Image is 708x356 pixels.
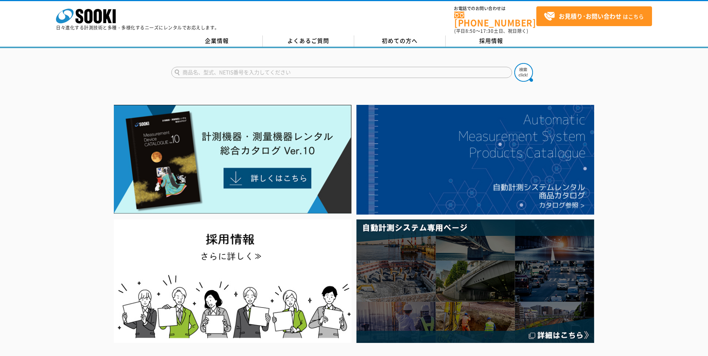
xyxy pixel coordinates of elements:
p: 日々進化する計測技術と多種・多様化するニーズにレンタルでお応えします。 [56,25,219,30]
img: SOOKI recruit [114,219,352,343]
span: お電話でのお問い合わせは [454,6,536,11]
span: はこちら [544,11,644,22]
span: 17:30 [480,28,494,34]
a: 初めての方へ [354,35,446,47]
strong: お見積り･お問い合わせ [559,12,621,21]
span: 8:50 [465,28,476,34]
a: よくあるご質問 [263,35,354,47]
img: 自動計測システムカタログ [356,105,594,215]
img: btn_search.png [514,63,533,82]
span: (平日 ～ 土日、祝日除く) [454,28,528,34]
a: 採用情報 [446,35,537,47]
span: 初めての方へ [382,37,418,45]
img: Catalog Ver10 [114,105,352,214]
input: 商品名、型式、NETIS番号を入力してください [171,67,512,78]
img: 自動計測システム専用ページ [356,219,594,343]
a: [PHONE_NUMBER] [454,12,536,27]
a: お見積り･お問い合わせはこちら [536,6,652,26]
a: 企業情報 [171,35,263,47]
